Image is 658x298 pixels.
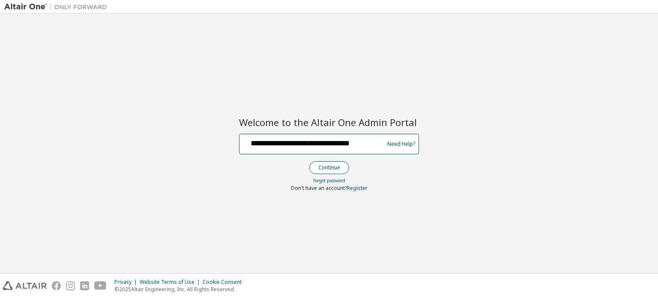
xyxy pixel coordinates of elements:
[203,279,247,286] div: Cookie Consent
[4,3,111,11] img: Altair One
[80,281,89,290] img: linkedin.svg
[347,184,368,192] a: Register
[3,281,47,290] img: altair_logo.svg
[114,279,140,286] div: Privacy
[114,286,247,293] p: © 2025 Altair Engineering, Inc. All Rights Reserved.
[239,116,419,128] h2: Welcome to the Altair One Admin Portal
[387,144,415,144] a: Need Help?
[313,178,345,184] a: Forgot password
[94,281,107,290] img: youtube.svg
[52,281,61,290] img: facebook.svg
[291,184,347,192] span: Don't have an account?
[140,279,203,286] div: Website Terms of Use
[66,281,75,290] img: instagram.svg
[309,161,349,174] button: Continue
